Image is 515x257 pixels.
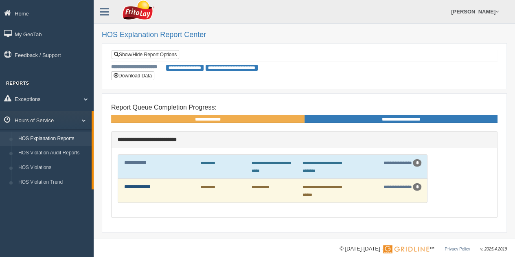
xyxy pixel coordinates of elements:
div: © [DATE]-[DATE] - ™ [340,245,507,253]
span: v. 2025.4.2019 [480,247,507,251]
a: Show/Hide Report Options [112,50,179,59]
h2: HOS Explanation Report Center [102,31,507,39]
a: HOS Violations [15,160,92,175]
a: Privacy Policy [445,247,470,251]
h4: Report Queue Completion Progress: [111,104,497,111]
button: Download Data [111,71,154,80]
a: HOS Violation Audit Reports [15,146,92,160]
img: Gridline [383,245,429,253]
a: HOS Explanation Reports [15,132,92,146]
a: HOS Violation Trend [15,175,92,190]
